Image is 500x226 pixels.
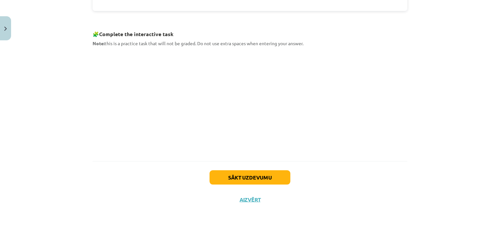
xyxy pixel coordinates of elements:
[238,196,262,203] button: Aizvērt
[93,26,407,38] h3: 🧩
[93,51,407,150] iframe: Passive Structures
[93,40,105,46] strong: Note:
[4,27,7,31] img: icon-close-lesson-0947bae3869378f0d4975bcd49f059093ad1ed9edebbc8119c70593378902aed.svg
[93,40,303,46] span: this is a practice task that will not be graded. Do not use extra spaces when entering your answer.
[99,31,173,37] strong: Complete the interactive task
[210,170,290,185] button: Sākt uzdevumu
